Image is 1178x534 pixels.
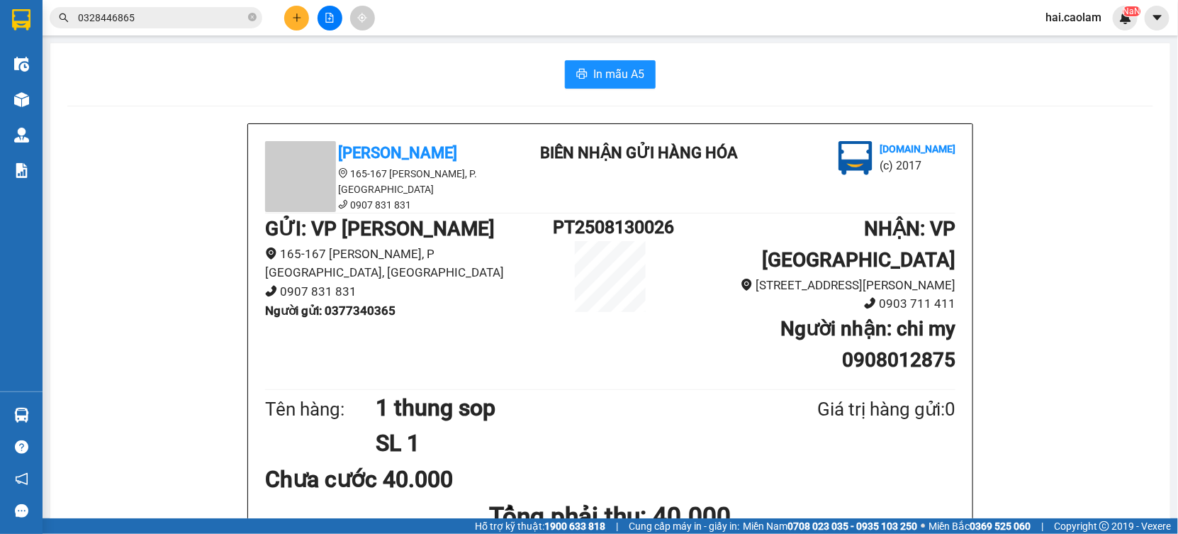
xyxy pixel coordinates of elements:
li: 165-167 [PERSON_NAME], P. [GEOGRAPHIC_DATA] [265,166,520,197]
li: 0907 831 831 [265,197,520,213]
img: warehouse-icon [14,128,29,143]
img: warehouse-icon [14,92,29,107]
span: Miền Bắc [929,518,1031,534]
b: NHẬN : VP [GEOGRAPHIC_DATA] [762,217,955,272]
span: printer [576,68,588,82]
span: message [15,504,28,518]
span: environment [338,168,348,178]
sup: NaN [1123,6,1140,16]
span: Hỗ trợ kỹ thuật: [475,518,605,534]
span: environment [265,247,277,260]
b: [PERSON_NAME] [18,91,80,158]
b: Người nhận : chi my 0908012875 [780,317,955,372]
span: | [616,518,618,534]
span: hai.caolam [1034,9,1113,26]
b: [DOMAIN_NAME] [880,143,955,155]
img: warehouse-icon [14,57,29,72]
strong: 1900 633 818 [544,521,605,532]
span: Cung cấp máy in - giấy in: [629,518,739,534]
span: copyright [1099,521,1109,531]
div: Tên hàng: [265,395,376,424]
span: In mẫu A5 [593,65,644,83]
span: plus [292,13,302,23]
span: close-circle [248,11,257,25]
strong: 0708 023 035 - 0935 103 250 [787,521,917,532]
button: printerIn mẫu A5 [565,60,656,89]
b: [PERSON_NAME] [338,144,457,162]
b: BIÊN NHẬN GỬI HÀNG HÓA [540,144,738,162]
img: logo-vxr [12,9,30,30]
div: Chưa cước 40.000 [265,462,493,497]
span: close-circle [248,13,257,21]
img: warehouse-icon [14,408,29,423]
span: phone [338,199,348,209]
span: | [1041,518,1043,534]
img: logo.jpg [838,141,873,175]
strong: 0369 525 060 [970,521,1031,532]
b: [DOMAIN_NAME] [119,54,195,65]
button: file-add [318,6,342,30]
li: [STREET_ADDRESS][PERSON_NAME] [668,276,955,295]
button: plus [284,6,309,30]
li: (c) 2017 [119,67,195,85]
li: (c) 2017 [880,157,955,174]
div: Giá trị hàng gửi: 0 [748,395,955,424]
li: 0907 831 831 [265,282,553,301]
span: caret-down [1151,11,1164,24]
img: solution-icon [14,163,29,178]
span: aim [357,13,367,23]
span: Miền Nam [743,518,917,534]
b: GỬI : VP [PERSON_NAME] [265,217,495,240]
span: search [59,13,69,23]
span: phone [265,285,277,297]
h1: SL 1 [376,425,748,461]
h1: PT2508130026 [553,213,668,241]
span: ⚪️ [921,523,925,529]
img: icon-new-feature [1119,11,1132,24]
img: logo.jpg [154,18,188,52]
input: Tìm tên, số ĐT hoặc mã đơn [78,10,245,26]
span: phone [864,297,876,309]
span: file-add [325,13,335,23]
b: BIÊN NHẬN GỬI HÀNG HÓA [91,21,136,136]
li: 165-167 [PERSON_NAME], P [GEOGRAPHIC_DATA], [GEOGRAPHIC_DATA] [265,245,553,282]
span: notification [15,472,28,486]
li: 0903 711 411 [668,294,955,313]
span: question-circle [15,440,28,454]
b: Người gửi : 0377340365 [265,304,396,318]
h1: 1 thung sop [376,390,748,425]
span: environment [741,279,753,291]
button: aim [350,6,375,30]
button: caret-down [1145,6,1169,30]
